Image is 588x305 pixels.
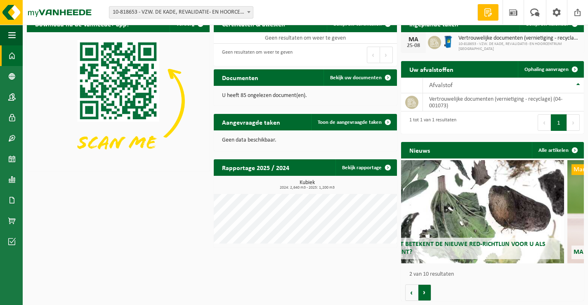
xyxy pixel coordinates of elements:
[318,120,382,125] span: Toon de aangevraagde taken
[218,186,397,190] span: 2024: 2,640 m3 - 2025: 1,200 m3
[405,284,418,301] button: Vorige
[367,47,380,63] button: Previous
[429,82,453,89] span: Afvalstof
[405,43,422,49] div: 25-08
[218,180,397,190] h3: Kubiek
[214,32,397,44] td: Geen resultaten om weer te geven
[391,241,545,255] span: Wat betekent de nieuwe RED-richtlijn voor u als klant?
[458,42,580,52] span: 10-818653 - VZW. DE KADE, REVALIDATIE- EN HOORCENTRUM [GEOGRAPHIC_DATA]
[401,142,438,158] h2: Nieuws
[214,114,288,130] h2: Aangevraagde taken
[385,160,564,263] a: Wat betekent de nieuwe RED-richtlijn voor u als klant?
[109,6,253,19] span: 10-818653 - VZW. DE KADE, REVALIDATIE- EN HOORCENTRUM SPERMALIE - BRUGGE
[311,114,396,130] a: Toon de aangevraagde taken
[218,46,293,64] div: Geen resultaten om weer te geven
[380,47,393,63] button: Next
[409,272,580,277] p: 2 van 10 resultaten
[222,93,388,99] p: U heeft 85 ongelezen document(en).
[551,114,567,131] button: 1
[214,69,267,85] h2: Documenten
[405,113,456,132] div: 1 tot 1 van 1 resultaten
[441,35,455,49] img: WB-0240-HPE-BE-09
[423,93,584,111] td: vertrouwelijke documenten (vernietiging - recyclage) (04-001073)
[109,7,253,18] span: 10-818653 - VZW. DE KADE, REVALIDATIE- EN HOORCENTRUM SPERMALIE - BRUGGE
[532,142,583,158] a: Alle artikelen
[401,61,462,77] h2: Uw afvalstoffen
[567,114,580,131] button: Next
[214,159,298,175] h2: Rapportage 2025 / 2024
[524,67,569,72] span: Ophaling aanvragen
[538,114,551,131] button: Previous
[335,159,396,176] a: Bekijk rapportage
[518,61,583,78] a: Ophaling aanvragen
[458,35,580,42] span: Vertrouwelijke documenten (vernietiging - recyclage)
[330,75,382,80] span: Bekijk uw documenten
[324,69,396,86] a: Bekijk uw documenten
[405,36,422,43] div: MA
[27,32,210,170] img: Download de VHEPlus App
[418,284,431,301] button: Volgende
[222,137,388,143] p: Geen data beschikbaar.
